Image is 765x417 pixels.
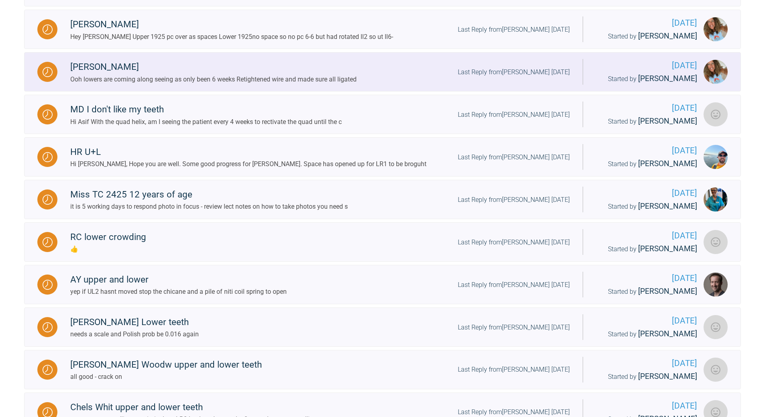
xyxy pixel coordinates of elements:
[24,307,741,347] a: Waiting[PERSON_NAME] Lower teethneeds a scale and Polish prob be 0.016 againLast Reply from[PERSO...
[70,273,287,287] div: AY upper and lower
[458,364,570,375] div: Last Reply from [PERSON_NAME] [DATE]
[596,102,697,115] span: [DATE]
[70,17,393,32] div: [PERSON_NAME]
[24,265,741,304] a: WaitingAY upper and loweryep if UL2 hasnt moved stop the chicane and a pile of niti coil spring t...
[43,195,53,205] img: Waiting
[24,10,741,49] a: Waiting[PERSON_NAME]Hey [PERSON_NAME] Upper 1925 pc over as spaces Lower 1925no space so no pc 6-...
[704,315,728,339] img: Neil Fearns
[596,243,697,255] div: Started by
[596,399,697,413] span: [DATE]
[70,187,348,202] div: Miss TC 2425 12 years of age
[458,24,570,35] div: Last Reply from [PERSON_NAME] [DATE]
[43,152,53,162] img: Waiting
[638,159,697,168] span: [PERSON_NAME]
[704,273,728,297] img: James Crouch Baker
[458,322,570,333] div: Last Reply from [PERSON_NAME] [DATE]
[70,201,348,212] div: it is 5 working days to respond photo in focus - review lect notes on how to take photos you need s
[596,144,697,157] span: [DATE]
[458,237,570,248] div: Last Reply from [PERSON_NAME] [DATE]
[638,116,697,126] span: [PERSON_NAME]
[596,158,697,170] div: Started by
[596,187,697,200] span: [DATE]
[638,74,697,83] span: [PERSON_NAME]
[43,67,53,77] img: Waiting
[596,328,697,340] div: Started by
[638,244,697,253] span: [PERSON_NAME]
[24,95,741,134] a: WaitingMD I don't like my teethHi Asif With the quad helix, am I seeing the patient every 4 weeks...
[638,287,697,296] span: [PERSON_NAME]
[596,370,697,383] div: Started by
[43,280,53,290] img: Waiting
[70,102,342,117] div: MD I don't like my teeth
[596,285,697,298] div: Started by
[24,180,741,219] a: WaitingMiss TC 2425 12 years of ageit is 5 working days to respond photo in focus - review lect n...
[43,322,53,332] img: Waiting
[24,52,741,92] a: Waiting[PERSON_NAME]Ooh lowers are coming along seeing as only been 6 weeks Retightened wire and ...
[596,115,697,128] div: Started by
[24,350,741,389] a: Waiting[PERSON_NAME] Woodw upper and lower teethall good - crack onLast Reply from[PERSON_NAME] [...
[70,372,262,382] div: all good - crack on
[596,73,697,85] div: Started by
[24,222,741,262] a: WaitingRC lower crowding👍Last Reply from[PERSON_NAME] [DATE][DATE]Started by [PERSON_NAME]Roeksha...
[70,60,357,74] div: [PERSON_NAME]
[596,357,697,370] span: [DATE]
[43,24,53,35] img: Waiting
[70,74,357,85] div: Ooh lowers are coming along seeing as only been 6 weeks Retightened wire and made sure all ligated
[70,117,342,127] div: Hi Asif With the quad helix, am I seeing the patient every 4 weeks to rectivate the quad until the c
[70,400,316,415] div: Chels Whit upper and lower teeth
[596,229,697,242] span: [DATE]
[704,145,728,169] img: Owen Walls
[458,195,570,205] div: Last Reply from [PERSON_NAME] [DATE]
[704,187,728,212] img: Åsa Ulrika Linnea Feneley
[596,59,697,72] span: [DATE]
[704,358,728,382] img: Neil Fearns
[43,365,53,375] img: Waiting
[638,201,697,211] span: [PERSON_NAME]
[70,32,393,42] div: Hey [PERSON_NAME] Upper 1925 pc over as spaces Lower 1925no space so no pc 6-6 but had rotated ll...
[24,137,741,177] a: WaitingHR U+LHi [PERSON_NAME], Hope you are well. Some good progress for [PERSON_NAME]. Space has...
[70,287,287,297] div: yep if UL2 hasnt moved stop the chicane and a pile of niti coil spring to open
[70,358,262,372] div: [PERSON_NAME] Woodw upper and lower teeth
[70,145,426,159] div: HR U+L
[596,314,697,327] span: [DATE]
[70,244,146,254] div: 👍
[704,60,728,84] img: Rebecca Lynne Williams
[70,230,146,244] div: RC lower crowding
[704,17,728,41] img: Rebecca Lynne Williams
[70,329,199,340] div: needs a scale and Polish prob be 0.016 again
[638,372,697,381] span: [PERSON_NAME]
[638,329,697,338] span: [PERSON_NAME]
[704,230,728,254] img: Roekshana Shar
[458,152,570,163] div: Last Reply from [PERSON_NAME] [DATE]
[704,102,728,126] img: Roekshana Shar
[43,237,53,247] img: Waiting
[458,110,570,120] div: Last Reply from [PERSON_NAME] [DATE]
[596,200,697,213] div: Started by
[596,272,697,285] span: [DATE]
[596,16,697,30] span: [DATE]
[43,110,53,120] img: Waiting
[638,31,697,41] span: [PERSON_NAME]
[596,30,697,43] div: Started by
[70,159,426,169] div: Hi [PERSON_NAME], Hope you are well. Some good progress for [PERSON_NAME]. Space has opened up fo...
[458,67,570,77] div: Last Reply from [PERSON_NAME] [DATE]
[70,315,199,330] div: [PERSON_NAME] Lower teeth
[458,280,570,290] div: Last Reply from [PERSON_NAME] [DATE]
